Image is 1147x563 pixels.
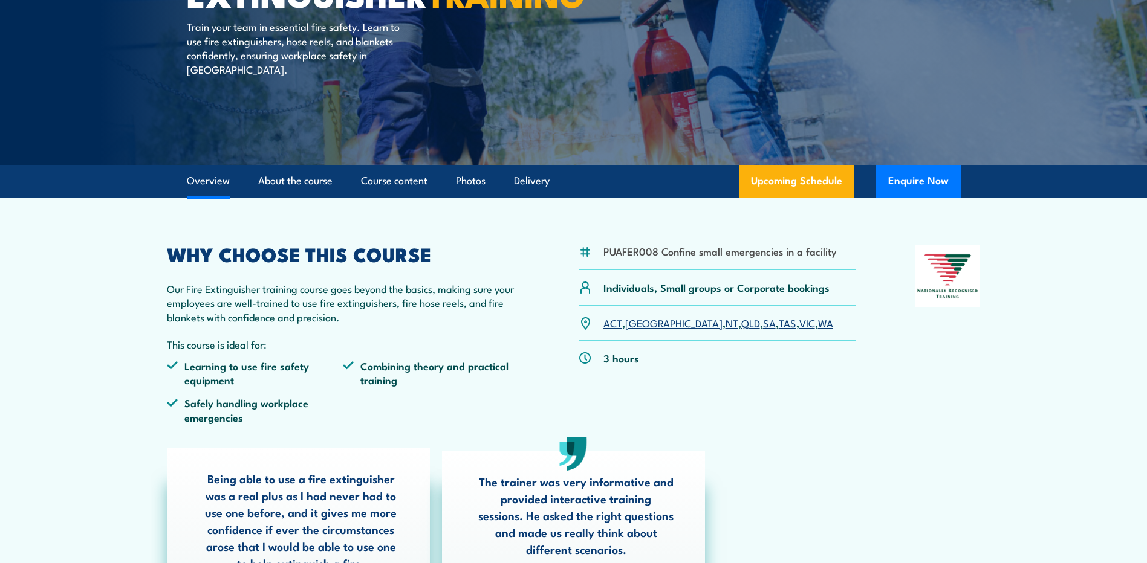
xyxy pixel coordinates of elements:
[915,245,981,307] img: Nationally Recognised Training logo.
[456,165,486,197] a: Photos
[763,315,776,330] a: SA
[167,337,520,351] p: This course is ideal for:
[187,165,230,197] a: Overview
[625,315,723,330] a: [GEOGRAPHIC_DATA]
[603,316,833,330] p: , , , , , , ,
[167,281,520,324] p: Our Fire Extinguisher training course goes beyond the basics, making sure your employees are well...
[779,315,796,330] a: TAS
[343,359,519,387] li: Combining theory and practical training
[478,473,675,558] p: The trainer was very informative and provided interactive training sessions. He asked the right q...
[167,245,520,262] h2: WHY CHOOSE THIS COURSE
[603,280,830,294] p: Individuals, Small groups or Corporate bookings
[603,315,622,330] a: ACT
[726,315,738,330] a: NT
[603,244,837,258] li: PUAFER008 Confine small emergencies in a facility
[876,165,961,198] button: Enquire Now
[167,359,343,387] li: Learning to use fire safety equipment
[361,165,427,197] a: Course content
[739,165,854,198] a: Upcoming Schedule
[741,315,760,330] a: QLD
[514,165,550,197] a: Delivery
[818,315,833,330] a: WA
[187,19,408,76] p: Train your team in essential fire safety. Learn to use fire extinguishers, hose reels, and blanke...
[258,165,333,197] a: About the course
[799,315,815,330] a: VIC
[603,351,639,365] p: 3 hours
[167,396,343,424] li: Safely handling workplace emergencies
